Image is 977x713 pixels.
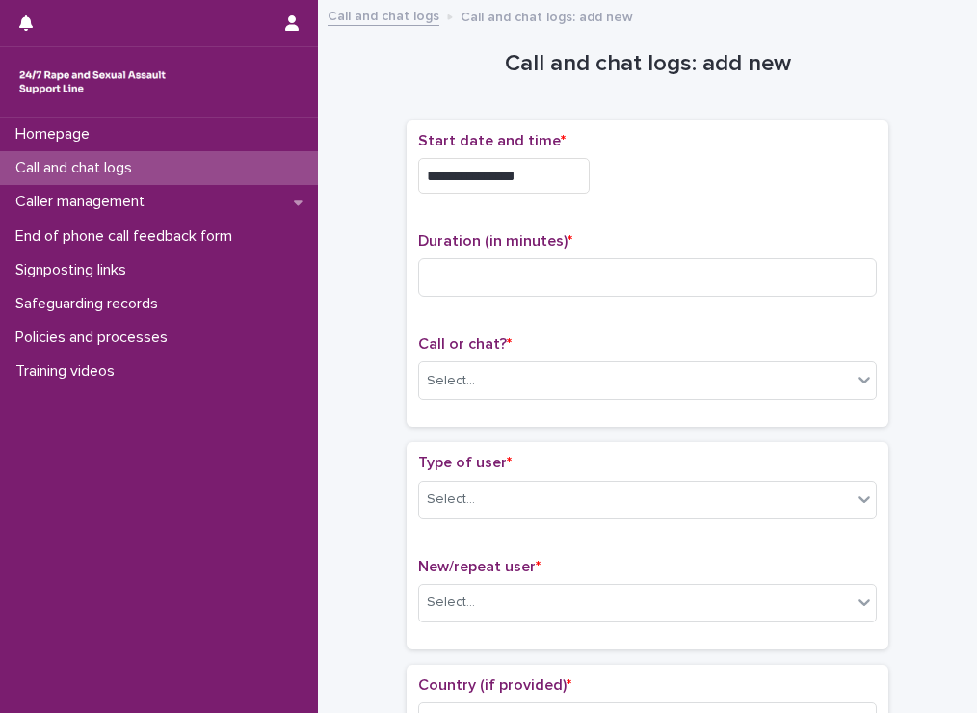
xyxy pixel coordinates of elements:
a: Call and chat logs [328,4,439,26]
span: Country (if provided) [418,677,571,693]
p: Policies and processes [8,329,183,347]
p: Homepage [8,125,105,144]
h1: Call and chat logs: add new [407,50,888,78]
span: Call or chat? [418,336,512,352]
p: End of phone call feedback form [8,227,248,246]
p: Caller management [8,193,160,211]
div: Select... [427,489,475,510]
p: Signposting links [8,261,142,279]
div: Select... [427,371,475,391]
span: Duration (in minutes) [418,233,572,249]
img: rhQMoQhaT3yELyF149Cw [15,63,170,101]
div: Select... [427,593,475,613]
span: New/repeat user [418,559,541,574]
p: Call and chat logs: add new [461,5,633,26]
span: Type of user [418,455,512,470]
p: Safeguarding records [8,295,173,313]
p: Training videos [8,362,130,381]
span: Start date and time [418,133,566,148]
p: Call and chat logs [8,159,147,177]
